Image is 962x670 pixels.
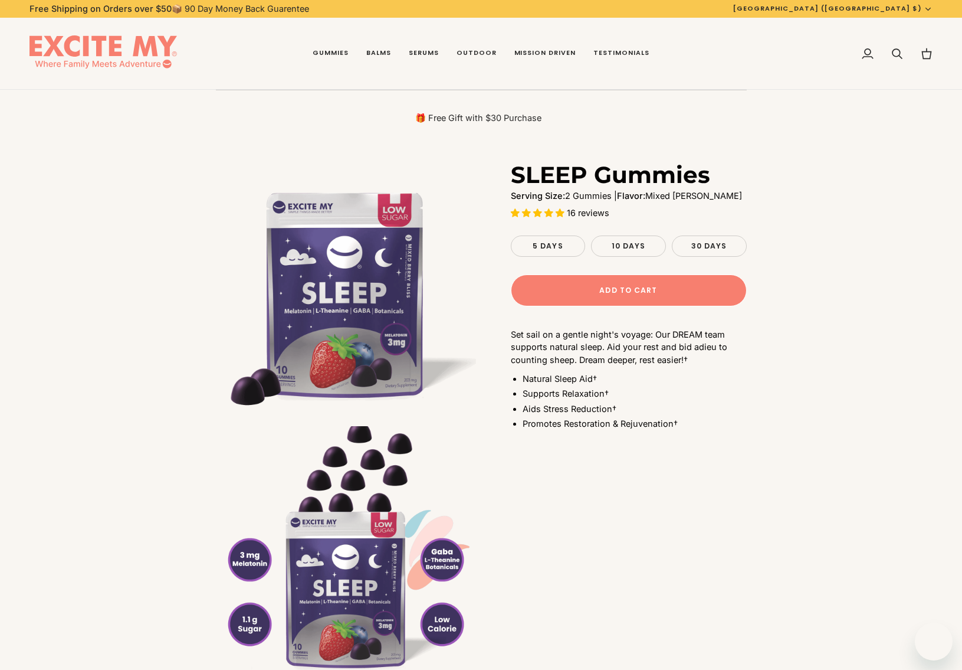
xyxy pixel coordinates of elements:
span: Testimonials [593,48,649,58]
iframe: Button to launch messaging window [915,623,953,661]
li: Supports Relaxation† [523,387,747,400]
p: 📦 90 Day Money Back Guarentee [29,2,309,15]
button: Add to Cart [511,274,747,306]
span: 5 Days [533,241,563,251]
a: Testimonials [585,18,658,90]
strong: Free Shipping on Orders over $50 [29,4,172,14]
strong: Flavor: [617,191,645,201]
span: 16 reviews [567,208,609,218]
a: Balms [357,18,400,90]
p: 🎁 Free Gift with $30 Purchase [216,112,741,124]
span: 30 Days [691,241,727,251]
a: Gummies [304,18,357,90]
span: 4.94 stars [511,208,567,218]
strong: Serving Size: [511,191,565,201]
img: SLEEP Gummies [216,161,481,426]
span: Balms [366,48,391,58]
span: Outdoor [457,48,497,58]
span: Gummies [313,48,349,58]
li: Aids Stress Reduction† [523,403,747,416]
li: Promotes Restoration & Rejuvenation† [523,417,747,430]
a: Serums [400,18,448,90]
p: 2 Gummies | Mixed [PERSON_NAME] [511,189,747,202]
a: Mission Driven [505,18,585,90]
span: 10 Days [612,241,646,251]
h1: SLEEP Gummies [511,161,710,189]
button: [GEOGRAPHIC_DATA] ([GEOGRAPHIC_DATA] $) [724,4,941,14]
span: Mission Driven [514,48,576,58]
li: Natural Sleep Aid† [523,372,747,385]
span: Set sail on a gentle night's voyage: Our DREAM team supports natural sleep. Aid your rest and bid... [511,329,727,365]
span: Add to Cart [599,285,657,296]
span: Serums [409,48,439,58]
img: EXCITE MY® [29,35,177,72]
a: Outdoor [448,18,505,90]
